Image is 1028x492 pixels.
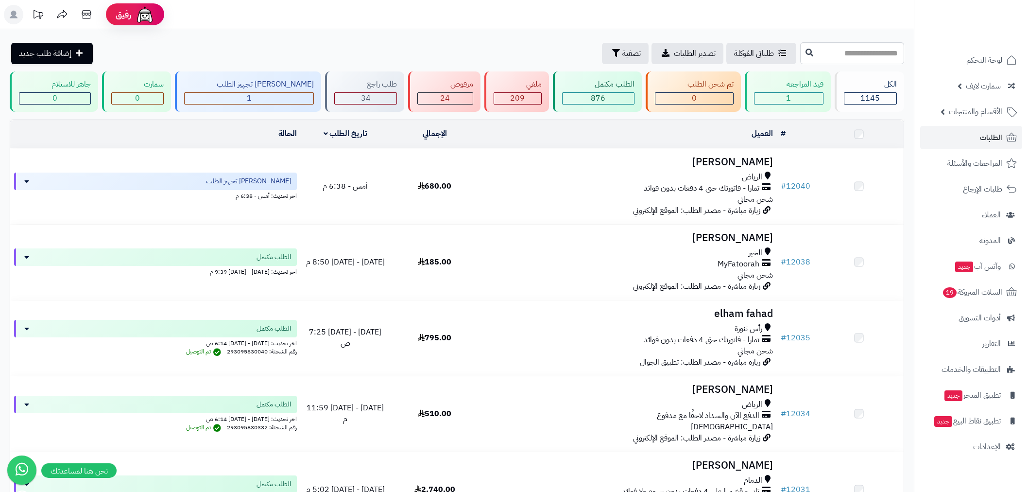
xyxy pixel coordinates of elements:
span: المدونة [979,234,1001,247]
span: شحن مجاني [737,193,773,205]
a: جاهز للاستلام 0 [8,71,100,112]
span: المراجعات والأسئلة [947,157,1002,170]
div: 209 [494,93,541,104]
span: 34 [361,92,371,104]
span: الطلب مكتمل [257,479,291,489]
a: مرفوض 24 [406,71,482,112]
div: 876 [563,93,634,104]
div: 1 [754,93,823,104]
span: شحن مجاني [737,345,773,357]
a: قيد المراجعه 1 [743,71,833,112]
span: 0 [52,92,57,104]
a: الطلبات [920,126,1022,149]
span: تصدير الطلبات [674,48,716,59]
span: تمارا - فاتورتك حتى 4 دفعات بدون فوائد [644,334,759,346]
span: التقارير [982,337,1001,351]
a: تطبيق نقاط البيعجديد [920,409,1022,433]
span: الرياض [742,399,762,410]
span: [DATE] - [DATE] 7:25 ص [309,326,381,349]
a: أدوات التسويق [920,306,1022,330]
span: زيارة مباشرة - مصدر الطلب: تطبيق الجوال [640,356,760,368]
a: وآتس آبجديد [920,255,1022,278]
h3: [PERSON_NAME] [483,157,773,168]
a: تاريخ الطلب [324,128,368,140]
span: جديد [944,390,962,401]
span: 0 [135,92,140,104]
span: أمس - 6:38 م [323,180,368,192]
span: الطلب مكتمل [257,324,291,334]
span: أدوات التسويق [959,311,1001,325]
span: زيارة مباشرة - مصدر الطلب: الموقع الإلكتروني [633,205,760,216]
a: الإجمالي [423,128,447,140]
span: جديد [955,262,973,272]
div: تم شحن الطلب [655,79,734,90]
div: جاهز للاستلام [19,79,91,90]
a: طلب راجع 34 [323,71,406,112]
span: الطلب مكتمل [257,252,291,262]
div: اخر تحديث: [DATE] - [DATE] 6:14 ص [14,337,297,348]
span: وآتس آب [954,260,1001,273]
img: logo-2.png [962,27,1019,48]
span: رقم الشحنة: 293095830332 [227,423,297,432]
h3: [PERSON_NAME] [483,460,773,471]
span: 876 [591,92,605,104]
a: سمارت 0 [100,71,173,112]
span: # [781,256,786,268]
span: [DATE] - [DATE] 8:50 م [306,256,385,268]
span: الطلبات [980,131,1002,144]
span: رفيق [116,9,131,20]
h3: [PERSON_NAME] [483,384,773,395]
div: سمارت [111,79,164,90]
div: مرفوض [417,79,473,90]
span: تطبيق المتجر [943,388,1001,402]
a: المدونة [920,229,1022,252]
h3: [PERSON_NAME] [483,232,773,244]
a: المراجعات والأسئلة [920,152,1022,175]
span: تم التوصيل [186,347,223,356]
span: الخبر [749,247,762,259]
div: اخر تحديث: [DATE] - [DATE] 6:14 ص [14,413,297,423]
span: الدفع الآن والسداد لاحقًا مع مدفوع [657,410,759,422]
a: العميل [752,128,773,140]
span: [DATE] - [DATE] 11:59 م [307,402,384,425]
span: 185.00 [418,256,451,268]
span: رأس تنورة [735,323,762,334]
a: العملاء [920,203,1022,227]
a: #12040 [781,180,810,192]
span: 24 [440,92,450,104]
span: الطلب مكتمل [257,400,291,409]
span: [DEMOGRAPHIC_DATA] [691,421,773,433]
span: # [781,408,786,420]
span: طلباتي المُوكلة [734,48,774,59]
button: تصفية [602,43,649,64]
div: 1 [185,93,313,104]
span: 1 [786,92,791,104]
span: MyFatoorah [718,259,759,270]
span: التطبيقات والخدمات [942,363,1001,376]
a: طلباتي المُوكلة [726,43,796,64]
a: الإعدادات [920,435,1022,458]
a: # [781,128,786,140]
span: 0 [692,92,697,104]
span: إضافة طلب جديد [19,48,71,59]
span: 795.00 [418,332,451,344]
span: رقم الشحنة: 293095830040 [227,347,297,356]
a: تم شحن الطلب 0 [644,71,743,112]
span: تصفية [622,48,641,59]
a: #12034 [781,408,810,420]
span: 680.00 [418,180,451,192]
a: تحديثات المنصة [26,5,50,27]
a: الكل1145 [833,71,906,112]
span: طلبات الإرجاع [963,182,1002,196]
span: 19 [943,287,957,298]
div: 24 [418,93,472,104]
span: 1 [247,92,252,104]
a: التطبيقات والخدمات [920,358,1022,381]
a: تصدير الطلبات [651,43,723,64]
div: ملغي [494,79,542,90]
span: تم التوصيل [186,423,223,432]
a: إضافة طلب جديد [11,43,93,64]
span: تطبيق نقاط البيع [933,414,1001,428]
span: الرياض [742,172,762,183]
img: ai-face.png [135,5,154,24]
